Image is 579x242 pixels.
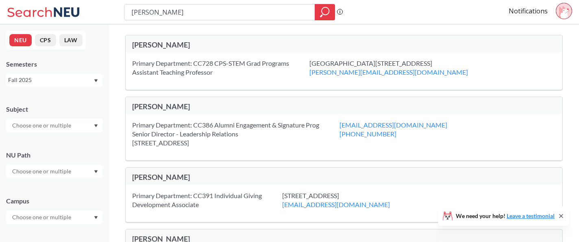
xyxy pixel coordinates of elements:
input: Choose one or multiple [8,212,76,222]
div: [GEOGRAPHIC_DATA][STREET_ADDRESS] [309,59,488,77]
svg: magnifying glass [320,6,330,18]
input: Class, professor, course number, "phrase" [131,5,309,19]
div: Dropdown arrow [6,210,103,224]
svg: Dropdown arrow [94,170,98,173]
button: CPS [35,34,56,46]
a: Leave a testimonial [507,212,555,219]
div: Campus [6,197,103,205]
a: [PHONE_NUMBER] [340,130,396,138]
input: Choose one or multiple [8,121,76,130]
a: [EMAIL_ADDRESS][DOMAIN_NAME] [282,201,390,208]
div: NU Path [6,151,103,160]
button: LAW [59,34,83,46]
div: [PERSON_NAME] [132,102,344,111]
div: Semesters [6,60,103,69]
div: [PERSON_NAME] [132,40,344,49]
div: Dropdown arrow [6,164,103,178]
a: [EMAIL_ADDRESS][DOMAIN_NAME] [340,121,447,129]
svg: Dropdown arrow [94,216,98,219]
div: Dropdown arrow [6,119,103,132]
span: We need your help! [456,213,555,219]
div: Fall 2025Dropdown arrow [6,73,103,86]
div: Fall 2025 [8,76,93,84]
div: [STREET_ADDRESS] [282,191,410,209]
a: [PERSON_NAME][EMAIL_ADDRESS][DOMAIN_NAME] [309,68,468,76]
div: [PERSON_NAME] [132,173,344,181]
div: Subject [6,105,103,114]
div: Primary Department: CC386 Alumni Engagement & Signature Prog Senior Director - Leadership Relatio... [132,121,340,147]
svg: Dropdown arrow [94,79,98,82]
input: Choose one or multiple [8,166,76,176]
div: Primary Department: CC391 Individual Giving Development Associate [132,191,282,209]
a: Notifications [509,6,548,15]
svg: Dropdown arrow [94,124,98,127]
button: NEU [9,34,32,46]
div: Primary Department: CC728 CPS-STEM Grad Programs Assistant Teaching Professor [132,59,309,77]
div: magnifying glass [315,4,335,20]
